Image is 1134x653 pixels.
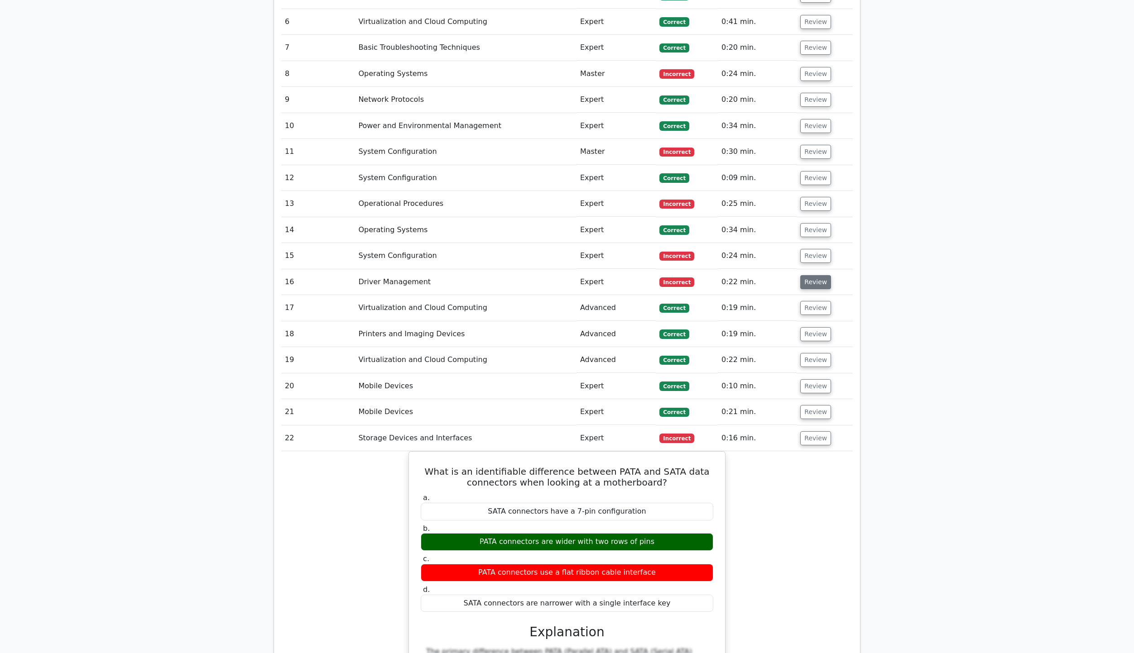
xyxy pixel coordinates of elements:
td: Power and Environmental Management [355,113,577,139]
td: 6 [281,9,355,35]
span: Correct [659,17,689,26]
button: Review [800,93,831,107]
td: 12 [281,165,355,191]
td: 0:41 min. [718,9,797,35]
td: Expert [577,35,656,61]
span: Correct [659,329,689,338]
td: 14 [281,217,355,243]
td: Expert [577,113,656,139]
td: Printers and Imaging Devices [355,321,577,347]
span: Correct [659,43,689,52]
td: 21 [281,399,355,425]
td: Virtualization and Cloud Computing [355,295,577,321]
td: Master [577,61,656,87]
td: 22 [281,425,355,451]
span: Correct [659,304,689,313]
td: Expert [577,9,656,35]
td: System Configuration [355,165,577,191]
td: Virtualization and Cloud Computing [355,9,577,35]
button: Review [800,379,831,393]
span: Incorrect [659,252,694,261]
div: PATA connectors are wider with two rows of pins [421,533,713,551]
button: Review [800,275,831,289]
td: 0:21 min. [718,399,797,425]
td: 11 [281,139,355,165]
h5: What is an identifiable difference between PATA and SATA data connectors when looking at a mother... [420,466,714,488]
span: Correct [659,356,689,365]
td: Network Protocols [355,87,577,113]
td: Advanced [577,321,656,347]
td: Virtualization and Cloud Computing [355,347,577,373]
span: a. [423,493,430,502]
td: 13 [281,191,355,217]
td: 0:19 min. [718,321,797,347]
span: Correct [659,225,689,234]
div: SATA connectors are narrower with a single interface key [421,595,713,612]
span: Correct [659,173,689,182]
td: 0:24 min. [718,243,797,269]
button: Review [800,249,831,263]
td: 0:09 min. [718,165,797,191]
span: Correct [659,381,689,391]
span: Incorrect [659,434,694,443]
td: 0:20 min. [718,87,797,113]
button: Review [800,145,831,159]
span: d. [423,585,430,594]
td: 15 [281,243,355,269]
button: Review [800,15,831,29]
td: 0:22 min. [718,347,797,373]
td: System Configuration [355,243,577,269]
td: Storage Devices and Interfaces [355,425,577,451]
span: Correct [659,408,689,417]
td: Expert [577,243,656,269]
td: 19 [281,347,355,373]
td: Mobile Devices [355,399,577,425]
button: Review [800,67,831,81]
td: 0:10 min. [718,373,797,399]
td: Mobile Devices [355,373,577,399]
span: Incorrect [659,148,694,157]
button: Review [800,327,831,341]
td: 0:20 min. [718,35,797,61]
td: Operating Systems [355,61,577,87]
td: Expert [577,191,656,217]
td: System Configuration [355,139,577,165]
span: Incorrect [659,200,694,209]
span: Incorrect [659,277,694,286]
td: 8 [281,61,355,87]
td: Operating Systems [355,217,577,243]
span: Incorrect [659,69,694,78]
button: Review [800,41,831,55]
td: 18 [281,321,355,347]
td: 0:30 min. [718,139,797,165]
td: Advanced [577,347,656,373]
td: 9 [281,87,355,113]
td: Basic Troubleshooting Techniques [355,35,577,61]
td: 0:25 min. [718,191,797,217]
td: 16 [281,269,355,295]
td: 0:34 min. [718,113,797,139]
td: Expert [577,217,656,243]
td: Expert [577,87,656,113]
td: 0:22 min. [718,269,797,295]
span: Correct [659,121,689,130]
td: 0:16 min. [718,425,797,451]
button: Review [800,353,831,367]
button: Review [800,223,831,237]
td: 20 [281,373,355,399]
td: Operational Procedures [355,191,577,217]
td: Expert [577,165,656,191]
button: Review [800,119,831,133]
div: SATA connectors have a 7-pin configuration [421,503,713,520]
span: Correct [659,95,689,105]
button: Review [800,171,831,185]
td: Advanced [577,295,656,321]
td: Expert [577,269,656,295]
td: Expert [577,373,656,399]
button: Review [800,431,831,445]
td: Driver Management [355,269,577,295]
td: 0:24 min. [718,61,797,87]
div: PATA connectors use a flat ribbon cable interface [421,564,713,582]
td: 17 [281,295,355,321]
td: Master [577,139,656,165]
